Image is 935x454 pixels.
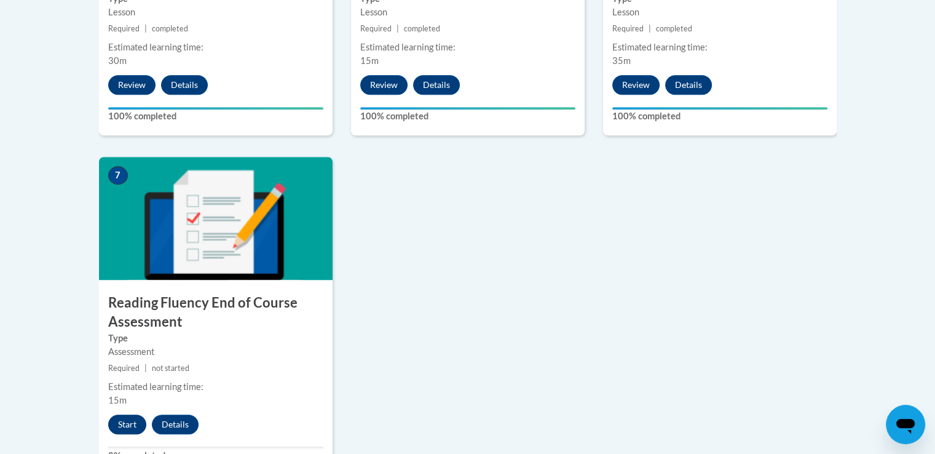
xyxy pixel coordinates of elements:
[396,24,399,33] span: |
[108,110,323,123] label: 100% completed
[360,110,575,123] label: 100% completed
[152,415,199,434] button: Details
[612,41,827,54] div: Estimated learning time:
[108,107,323,110] div: Your progress
[612,24,644,33] span: Required
[665,75,712,95] button: Details
[612,6,827,19] div: Lesson
[108,364,140,373] span: Required
[152,364,189,373] span: not started
[649,24,651,33] span: |
[360,107,575,110] div: Your progress
[612,110,827,123] label: 100% completed
[108,6,323,19] div: Lesson
[360,24,392,33] span: Required
[144,24,147,33] span: |
[612,55,631,66] span: 35m
[108,345,323,359] div: Assessment
[144,364,147,373] span: |
[413,75,460,95] button: Details
[108,395,127,405] span: 15m
[656,24,692,33] span: completed
[161,75,208,95] button: Details
[152,24,188,33] span: completed
[108,55,127,66] span: 30m
[99,293,333,332] h3: Reading Fluency End of Course Assessment
[360,6,575,19] div: Lesson
[108,24,140,33] span: Required
[99,157,333,280] img: Course Image
[108,380,323,394] div: Estimated learning time:
[612,75,660,95] button: Review
[886,405,925,444] iframe: Button to launch messaging window
[360,41,575,54] div: Estimated learning time:
[108,415,146,434] button: Start
[108,75,156,95] button: Review
[404,24,440,33] span: completed
[108,41,323,54] div: Estimated learning time:
[108,332,323,345] label: Type
[612,107,827,110] div: Your progress
[108,166,128,185] span: 7
[360,75,408,95] button: Review
[360,55,379,66] span: 15m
